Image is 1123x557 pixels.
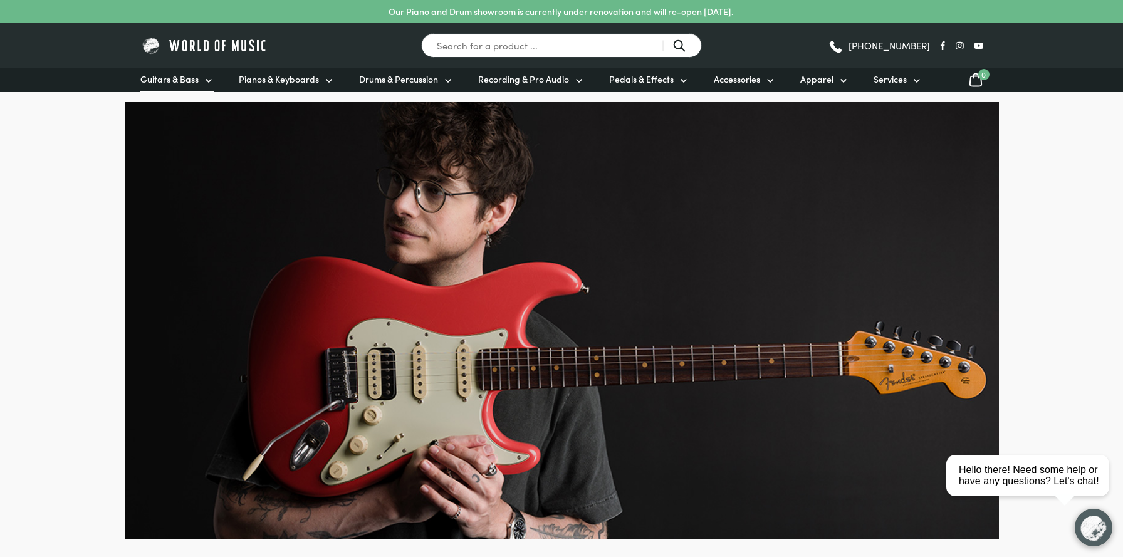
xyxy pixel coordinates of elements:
[609,73,674,86] span: Pedals & Effects
[359,73,438,86] span: Drums & Percussion
[140,73,199,86] span: Guitars & Bass
[800,73,833,86] span: Apparel
[941,419,1123,557] iframe: Chat with our support team
[389,5,733,18] p: Our Piano and Drum showroom is currently under renovation and will re-open [DATE].
[478,73,569,86] span: Recording & Pro Audio
[828,36,930,55] a: [PHONE_NUMBER]
[849,41,930,50] span: [PHONE_NUMBER]
[874,73,907,86] span: Services
[239,73,319,86] span: Pianos & Keyboards
[978,69,990,80] span: 0
[714,73,760,86] span: Accessories
[140,36,269,55] img: World of Music
[125,102,999,539] img: Fender-Ultraluxe-Hero
[421,33,702,58] input: Search for a product ...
